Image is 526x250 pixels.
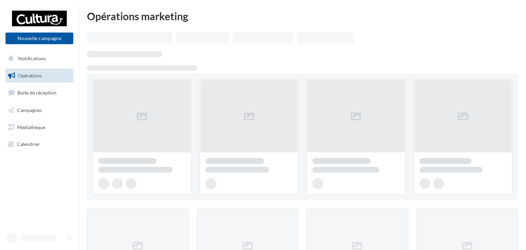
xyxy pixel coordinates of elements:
span: Boîte de réception [17,90,57,96]
span: Campagnes [17,107,42,113]
span: Opérations [18,73,42,78]
a: Opérations [4,68,75,83]
span: Médiathèque [17,124,45,130]
a: Calendrier [4,137,75,151]
a: Médiathèque [4,120,75,135]
span: Calendrier [17,141,40,147]
button: Notifications [4,51,72,66]
a: Boîte de réception [4,85,75,100]
button: Nouvelle campagne [5,33,73,44]
a: Campagnes [4,103,75,117]
span: Notifications [18,55,46,61]
div: Opérations marketing [87,11,518,21]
